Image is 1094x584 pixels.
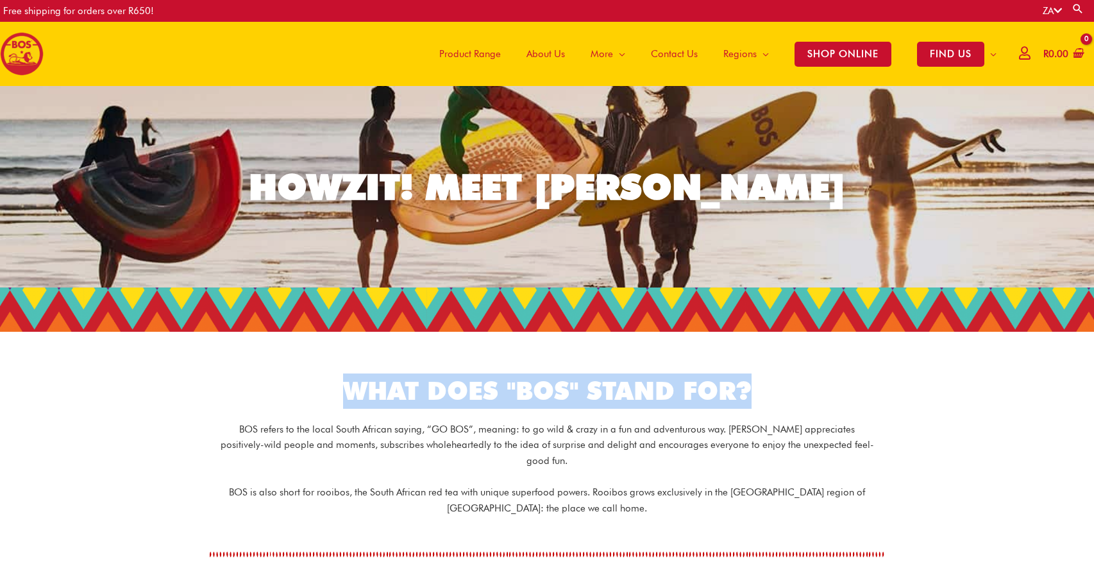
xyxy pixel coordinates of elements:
span: Contact Us [651,35,698,73]
span: Product Range [439,35,501,73]
p: BOS refers to the local South African saying, “GO BOS”, meaning: to go wild & crazy in a fun and ... [220,422,874,469]
bdi: 0.00 [1043,48,1068,60]
a: View Shopping Cart, empty [1041,40,1084,69]
a: More [578,22,638,86]
span: R [1043,48,1048,60]
a: Regions [711,22,782,86]
span: About Us [526,35,565,73]
h1: WHAT DOES "BOS" STAND FOR? [188,374,906,409]
p: BOS is also short for rooibos, the South African red tea with unique superfood powers. Rooibos gr... [220,485,874,517]
a: ZA [1043,5,1062,17]
span: FIND US [917,42,984,67]
span: Regions [723,35,757,73]
a: Contact Us [638,22,711,86]
a: SHOP ONLINE [782,22,904,86]
span: SHOP ONLINE [795,42,891,67]
span: More [591,35,613,73]
a: Search button [1072,3,1084,15]
a: About Us [514,22,578,86]
nav: Site Navigation [417,22,1009,86]
div: HOWZIT! MEET [PERSON_NAME] [249,169,845,205]
a: Product Range [426,22,514,86]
